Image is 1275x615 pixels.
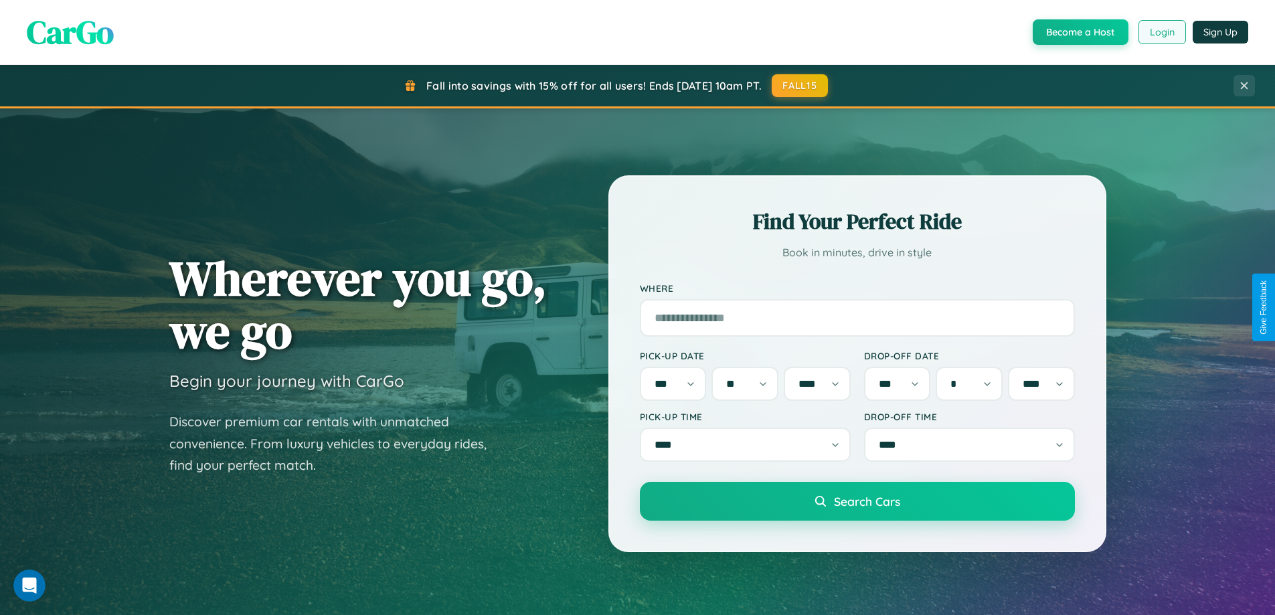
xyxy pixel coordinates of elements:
label: Pick-up Date [640,350,851,361]
span: Fall into savings with 15% off for all users! Ends [DATE] 10am PT. [426,79,762,92]
span: Search Cars [834,494,900,509]
label: Pick-up Time [640,411,851,422]
h3: Begin your journey with CarGo [169,371,404,391]
iframe: Intercom live chat [13,569,46,602]
h2: Find Your Perfect Ride [640,207,1075,236]
p: Discover premium car rentals with unmatched convenience. From luxury vehicles to everyday rides, ... [169,411,504,476]
label: Drop-off Time [864,411,1075,422]
label: Where [640,282,1075,294]
button: Sign Up [1193,21,1248,43]
button: Login [1138,20,1186,44]
button: FALL15 [772,74,828,97]
p: Book in minutes, drive in style [640,243,1075,262]
button: Become a Host [1033,19,1128,45]
label: Drop-off Date [864,350,1075,361]
button: Search Cars [640,482,1075,521]
div: Give Feedback [1259,280,1268,335]
span: CarGo [27,10,114,54]
h1: Wherever you go, we go [169,252,547,357]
